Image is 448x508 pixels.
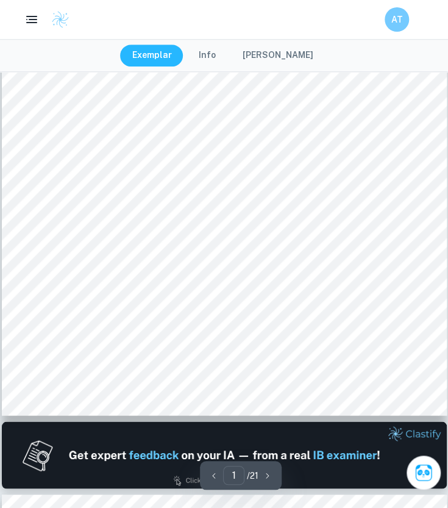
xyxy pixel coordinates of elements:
a: Clastify logo [44,10,69,29]
p: / 21 [247,469,258,482]
h6: AT [390,13,404,26]
img: Ad [2,421,447,488]
button: [PERSON_NAME] [230,45,325,66]
button: Ask Clai [407,456,441,490]
button: Info [187,45,228,66]
button: AT [385,7,409,32]
img: Clastify logo [51,10,69,29]
button: Exemplar [120,45,184,66]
